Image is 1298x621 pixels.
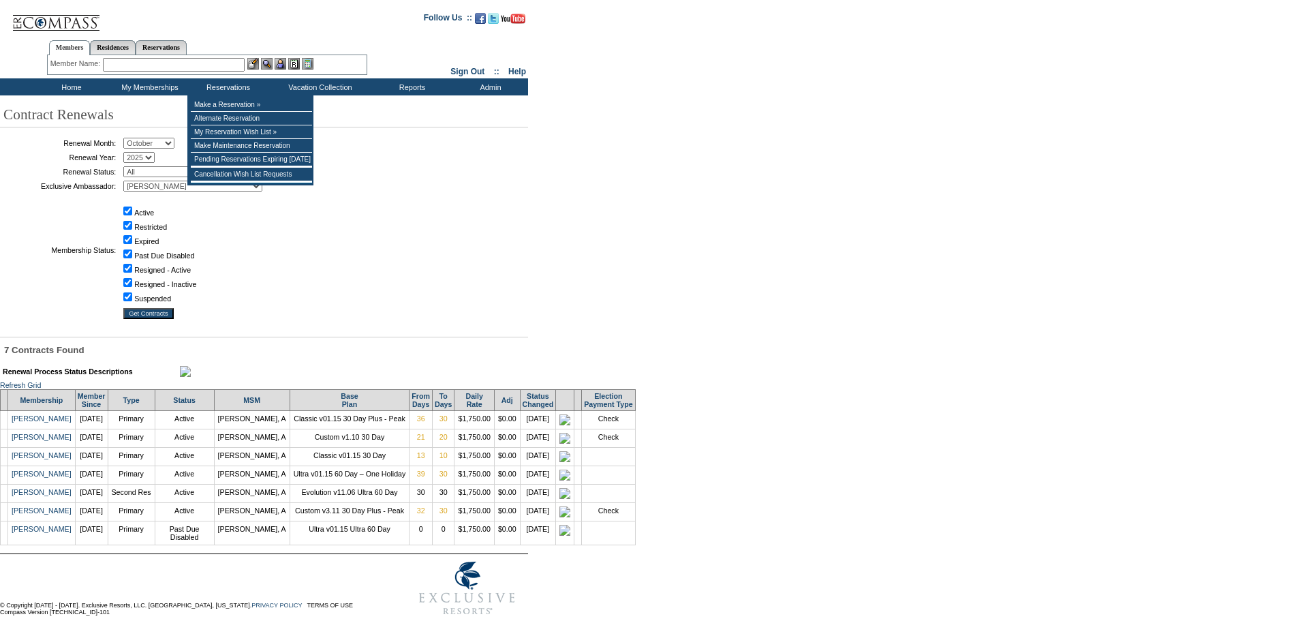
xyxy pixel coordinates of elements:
[450,67,484,76] a: Sign Out
[520,410,556,429] td: [DATE]
[266,78,371,95] td: Vacation Collection
[108,410,155,429] td: Primary
[307,602,354,609] a: TERMS OF USE
[123,308,174,319] input: Get Contracts
[251,602,302,609] a: PRIVACY POLICY
[275,58,286,70] img: Impersonate
[424,12,472,28] td: Follow Us ::
[134,237,159,245] label: Expired
[494,466,520,484] td: $0.00
[450,78,528,95] td: Admin
[108,447,155,466] td: Primary
[75,466,108,484] td: [DATE]
[49,40,91,55] a: Members
[559,506,570,517] img: icon_oraclereceiveverified.gif
[191,125,312,139] td: My Reservation Wish List »
[432,429,454,447] td: 20
[4,345,84,355] span: 7 Contracts Found
[134,280,196,288] label: Resigned - Inactive
[108,429,155,447] td: Primary
[290,429,410,447] td: Custom v1.10 30 Day
[410,410,433,429] td: 36
[191,153,312,166] td: Pending Reservations Expiring [DATE]
[12,488,72,496] a: [PERSON_NAME]
[243,396,260,404] a: MSM
[20,396,63,404] a: Membership
[410,484,433,502] td: 30
[475,13,486,24] img: Become our fan on Facebook
[559,414,570,425] img: icon_oraclereceiveverified.gif
[134,252,194,260] label: Past Due Disabled
[155,410,214,429] td: Active
[12,433,72,441] a: [PERSON_NAME]
[454,410,494,429] td: $1,750.00
[520,502,556,521] td: [DATE]
[341,392,358,408] a: BasePlan
[432,466,454,484] td: 30
[410,521,433,545] td: 0
[134,209,154,217] label: Active
[494,521,520,545] td: $0.00
[290,484,410,502] td: Evolution v11.06 Ultra 60 Day
[75,521,108,545] td: [DATE]
[410,502,433,521] td: 32
[410,466,433,484] td: 39
[3,367,133,376] b: Renewal Process Status Descriptions
[247,58,259,70] img: b_edit.gif
[134,294,171,303] label: Suspended
[559,451,570,462] img: icon_approved.gif
[3,195,116,305] td: Membership Status:
[454,521,494,545] td: $1,750.00
[31,78,109,95] td: Home
[155,521,214,545] td: Past Due Disabled
[520,466,556,484] td: [DATE]
[12,414,72,423] a: [PERSON_NAME]
[523,392,554,408] a: StatusChanged
[75,447,108,466] td: [DATE]
[214,521,290,545] td: [PERSON_NAME], A
[290,447,410,466] td: Classic v01.15 30 Day
[261,58,273,70] img: View
[475,17,486,25] a: Become our fan on Facebook
[432,410,454,429] td: 30
[123,396,140,404] a: Type
[432,447,454,466] td: 10
[3,166,116,177] td: Renewal Status:
[75,502,108,521] td: [DATE]
[136,40,187,55] a: Reservations
[214,447,290,466] td: [PERSON_NAME], A
[454,484,494,502] td: $1,750.00
[290,466,410,484] td: Ultra v01.15 60 Day – One Holiday
[3,138,116,149] td: Renewal Month:
[214,484,290,502] td: [PERSON_NAME], A
[109,78,187,95] td: My Memberships
[78,392,106,408] a: MemberSince
[75,410,108,429] td: [DATE]
[134,223,167,231] label: Restricted
[187,78,266,95] td: Reservations
[155,502,214,521] td: Active
[134,266,191,274] label: Resigned - Active
[12,506,72,515] a: [PERSON_NAME]
[3,152,116,163] td: Renewal Year:
[173,396,196,404] a: Status
[488,13,499,24] img: Follow us on Twitter
[412,392,430,408] a: FromDays
[12,3,100,31] img: Compass Home
[494,484,520,502] td: $0.00
[108,484,155,502] td: Second Res
[454,429,494,447] td: $1,750.00
[155,466,214,484] td: Active
[410,429,433,447] td: 21
[494,502,520,521] td: $0.00
[3,181,116,192] td: Exclusive Ambassador:
[75,429,108,447] td: [DATE]
[584,392,632,408] a: ElectionPayment Type
[191,139,312,153] td: Make Maintenance Reservation
[155,447,214,466] td: Active
[371,78,450,95] td: Reports
[494,429,520,447] td: $0.00
[108,502,155,521] td: Primary
[454,447,494,466] td: $1,750.00
[90,40,136,55] a: Residences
